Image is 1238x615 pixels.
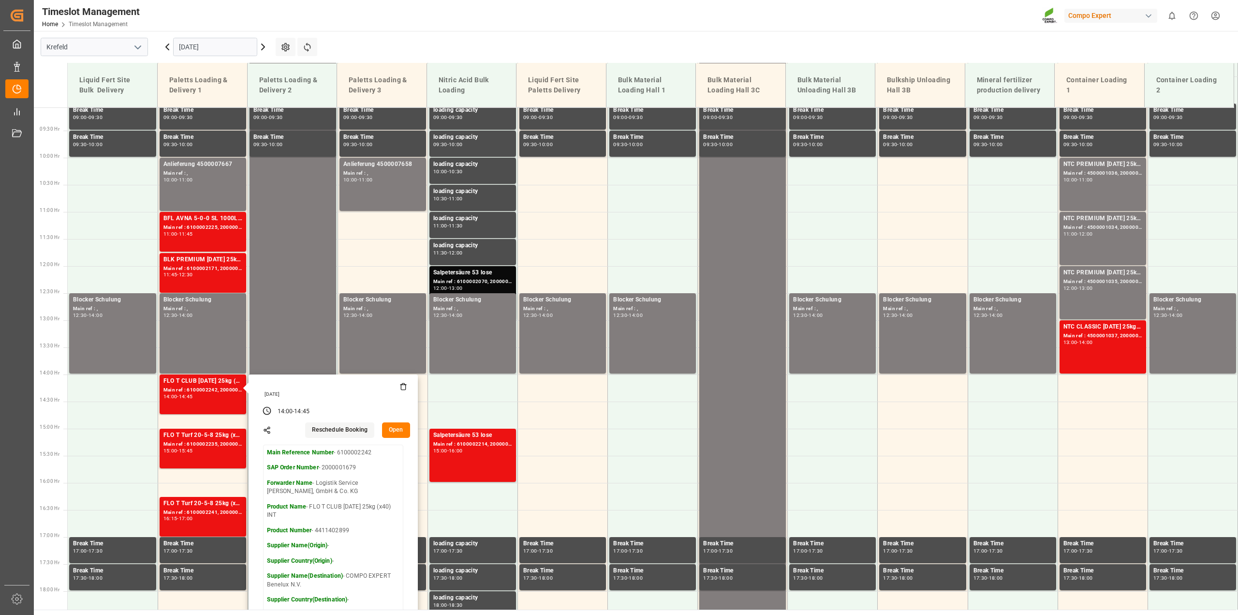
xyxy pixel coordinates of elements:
div: 15:00 [163,449,177,453]
div: - [177,178,178,182]
button: open menu [130,40,145,55]
div: Break Time [343,133,422,142]
div: 12:30 [613,313,627,317]
strong: Supplier Country(Origin) [267,557,332,564]
div: Blocker Schulung [343,295,422,305]
div: Blocker Schulung [883,295,962,305]
div: Nitric Acid Bulk Loading [435,71,509,99]
div: 09:30 [359,115,373,120]
div: Blocker Schulung [1153,295,1232,305]
div: Paletts Loading & Delivery 2 [255,71,329,99]
div: - [447,286,449,290]
div: 10:00 [433,169,447,174]
div: Break Time [883,105,962,115]
div: - [87,313,88,317]
strong: Supplier Country(Destination) [267,596,348,603]
div: 09:30 [719,115,733,120]
div: 12:30 [163,313,177,317]
div: - [537,313,539,317]
div: - [177,142,178,147]
div: Main ref : 6100002235, 2000001682 [163,440,242,449]
div: - [897,313,899,317]
div: Break Time [1153,133,1232,142]
div: 13:00 [1063,340,1077,345]
strong: Forwarder Name [267,480,313,486]
div: 11:00 [359,178,373,182]
div: Break Time [163,539,242,549]
div: 10:30 [449,169,463,174]
span: 16:30 Hr [40,506,59,511]
strong: Product Name [267,503,307,510]
div: - [447,196,449,201]
div: 10:00 [88,142,103,147]
div: 09:30 [179,115,193,120]
div: loading capacity [433,160,512,169]
div: Main ref : , [613,305,692,313]
div: Container Loading 2 [1152,71,1226,99]
div: - [717,115,719,120]
div: Liquid Fert Site Paletts Delivery [524,71,598,99]
div: - [1077,232,1078,236]
div: - [447,115,449,120]
div: FLO T Turf 20-5-8 25kg (x40) INT [163,499,242,509]
div: Break Time [793,133,872,142]
div: Main ref : 4500001034, 2000001012 [1063,224,1142,232]
div: 09:00 [613,115,627,120]
div: 15:45 [179,449,193,453]
div: - [627,313,629,317]
div: 12:30 [73,313,87,317]
div: 11:45 [179,232,193,236]
div: 10:00 [989,142,1003,147]
div: - [807,142,809,147]
div: 12:00 [433,286,447,290]
div: 13:00 [1079,286,1093,290]
div: 12:30 [523,313,537,317]
div: 16:00 [449,449,463,453]
span: 13:00 Hr [40,316,59,321]
div: - [1167,115,1169,120]
div: 14:00 [809,313,823,317]
div: 12:30 [179,272,193,277]
div: Main ref : , [883,305,962,313]
div: 13:00 [449,286,463,290]
div: 09:30 [899,115,913,120]
div: 09:00 [343,115,357,120]
div: - [987,142,988,147]
div: 12:00 [1063,286,1077,290]
div: 12:30 [973,313,987,317]
div: Anlieferung 4500007667 [163,160,242,169]
div: Break Time [793,105,872,115]
div: 14:00 [278,407,293,416]
div: Main ref : 6100002242, 2000001679 [163,386,242,394]
div: 09:30 [449,115,463,120]
div: - [87,115,88,120]
div: Main ref : , [73,305,152,313]
div: - [357,178,359,182]
div: 11:00 [449,196,463,201]
div: 09:30 [1169,115,1183,120]
div: 10:30 [433,196,447,201]
div: - [807,115,809,120]
div: - [177,232,178,236]
div: - [897,142,899,147]
div: 12:30 [793,313,807,317]
span: 09:30 Hr [40,126,59,132]
button: Compo Expert [1064,6,1161,25]
div: Main ref : , [523,305,602,313]
div: Bulk Material Unloading Hall 3B [794,71,868,99]
div: 10:00 [1079,142,1093,147]
div: 10:00 [359,142,373,147]
div: - [987,115,988,120]
div: Break Time [163,105,242,115]
div: 10:00 [163,178,177,182]
span: 12:30 Hr [40,289,59,294]
span: 14:00 Hr [40,370,59,375]
div: 14:45 [294,407,309,416]
div: 11:00 [1063,232,1077,236]
div: 14:00 [449,313,463,317]
div: Main ref : 6100002225, 2000001650 [163,224,242,232]
div: - [1167,142,1169,147]
p: - 2000001679 [267,464,399,472]
div: 09:00 [163,115,177,120]
div: - [447,449,449,453]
